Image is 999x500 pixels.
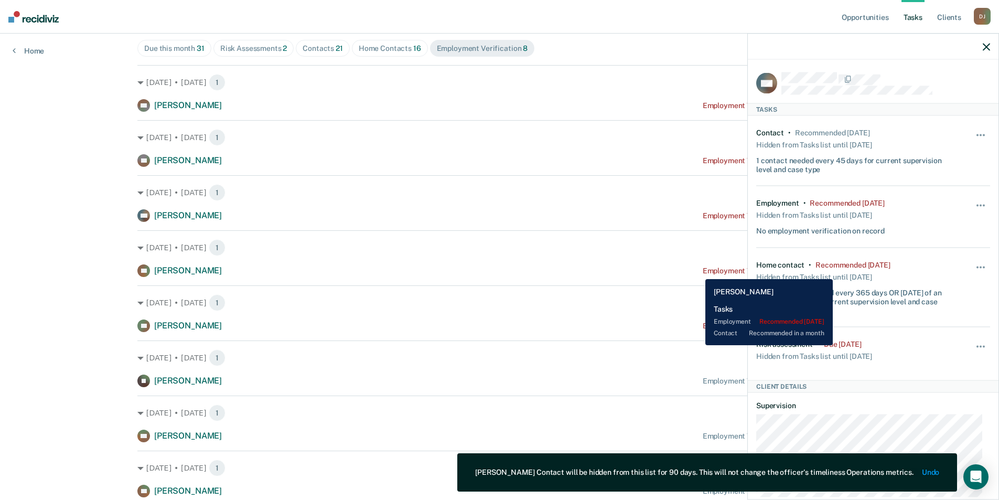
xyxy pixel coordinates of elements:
[154,486,222,496] span: [PERSON_NAME]
[703,101,862,110] div: Employment Verification recommended [DATE]
[154,100,222,110] span: [PERSON_NAME]
[209,74,225,91] span: 1
[703,432,862,441] div: Employment Verification recommended [DATE]
[703,377,862,386] div: Employment Verification recommended [DATE]
[144,44,205,53] div: Due this month
[475,468,914,477] div: [PERSON_NAME] Contact will be hidden from this list for 90 days. This will not change the officer...
[336,44,343,52] span: 21
[756,129,784,137] div: Contact
[810,199,884,208] div: Recommended 8 months ago
[523,44,528,52] span: 8
[803,199,806,208] div: •
[815,261,890,270] div: Recommended 8 months ago
[748,103,998,115] div: Tasks
[137,74,862,91] div: [DATE] • [DATE]
[137,184,862,201] div: [DATE] • [DATE]
[154,265,222,275] span: [PERSON_NAME]
[922,468,939,477] button: Undo
[756,137,872,152] div: Hidden from Tasks list until [DATE]
[359,44,421,53] div: Home Contacts
[703,211,862,220] div: Employment Verification recommended [DATE]
[154,210,222,220] span: [PERSON_NAME]
[209,460,225,476] span: 1
[197,44,205,52] span: 31
[413,44,421,52] span: 16
[756,152,951,174] div: 1 contact needed every 45 days for current supervision level and case type
[756,349,872,364] div: Hidden from Tasks list until [DATE]
[974,8,991,25] div: D J
[154,321,222,331] span: [PERSON_NAME]
[154,376,222,386] span: [PERSON_NAME]
[703,267,862,275] div: Employment Verification recommended [DATE]
[756,284,951,314] div: 1 home contact needed every 365 days OR [DATE] of an address change for current supervision level...
[437,44,528,53] div: Employment Verification
[283,44,287,52] span: 2
[756,269,872,284] div: Hidden from Tasks list until [DATE]
[756,340,813,349] div: Risk assessment
[788,129,791,137] div: •
[209,294,225,311] span: 1
[8,11,59,23] img: Recidiviz
[756,261,804,270] div: Home contact
[209,349,225,366] span: 1
[137,349,862,366] div: [DATE] • [DATE]
[756,222,885,236] div: No employment verification on record
[795,129,869,137] div: Recommended 9 months ago
[137,129,862,146] div: [DATE] • [DATE]
[756,208,872,222] div: Hidden from Tasks list until [DATE]
[154,431,222,441] span: [PERSON_NAME]
[209,405,225,421] span: 1
[137,405,862,421] div: [DATE] • [DATE]
[756,199,799,208] div: Employment
[137,294,862,311] div: [DATE] • [DATE]
[703,322,862,331] div: Employment Verification recommended [DATE]
[703,156,862,165] div: Employment Verification recommended [DATE]
[748,380,998,393] div: Client Details
[13,46,44,56] a: Home
[809,261,811,270] div: •
[824,340,862,349] div: Due 8 months ago
[756,401,990,410] dt: Supervision
[303,44,343,53] div: Contacts
[209,184,225,201] span: 1
[817,340,820,349] div: •
[963,464,989,490] div: Open Intercom Messenger
[209,129,225,146] span: 1
[137,239,862,256] div: [DATE] • [DATE]
[154,155,222,165] span: [PERSON_NAME]
[220,44,287,53] div: Risk Assessments
[137,460,862,476] div: [DATE] • [DATE]
[209,239,225,256] span: 1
